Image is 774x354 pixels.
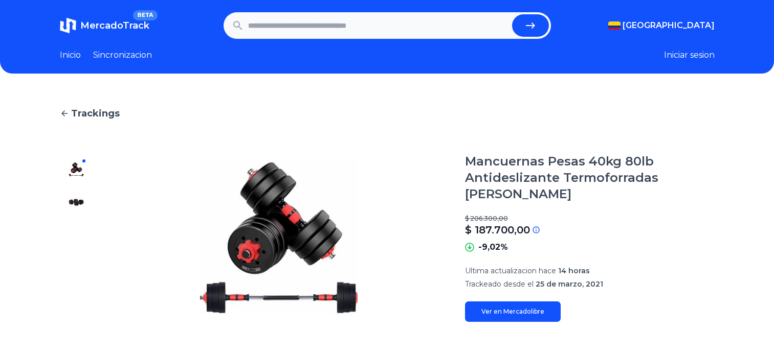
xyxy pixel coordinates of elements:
[558,266,590,275] span: 14 horas
[536,279,603,289] span: 25 de marzo, 2021
[478,241,508,253] p: -9,02%
[60,17,76,34] img: MercadoTrack
[465,279,534,289] span: Trackeado desde el
[68,194,84,210] img: Mancuernas Pesas 40kg 80lb Antideslizante Termoforradas Barr
[60,49,81,61] a: Inicio
[664,49,715,61] button: Iniciar sesion
[68,161,84,178] img: Mancuernas Pesas 40kg 80lb Antideslizante Termoforradas Barr
[71,106,120,121] span: Trackings
[60,106,715,121] a: Trackings
[80,20,149,31] span: MercadoTrack
[465,223,530,237] p: $ 187.700,00
[608,19,715,32] button: [GEOGRAPHIC_DATA]
[60,17,149,34] a: MercadoTrackBETA
[133,10,157,20] span: BETA
[623,19,715,32] span: [GEOGRAPHIC_DATA]
[608,21,621,30] img: Colombia
[465,215,715,223] p: $ 206.300,00
[113,153,445,322] img: Mancuernas Pesas 40kg 80lb Antideslizante Termoforradas Barr
[465,301,561,322] a: Ver en Mercadolibre
[465,266,556,275] span: Ultima actualizacion hace
[465,153,715,202] h1: Mancuernas Pesas 40kg 80lb Antideslizante Termoforradas [PERSON_NAME]
[93,49,152,61] a: Sincronizacion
